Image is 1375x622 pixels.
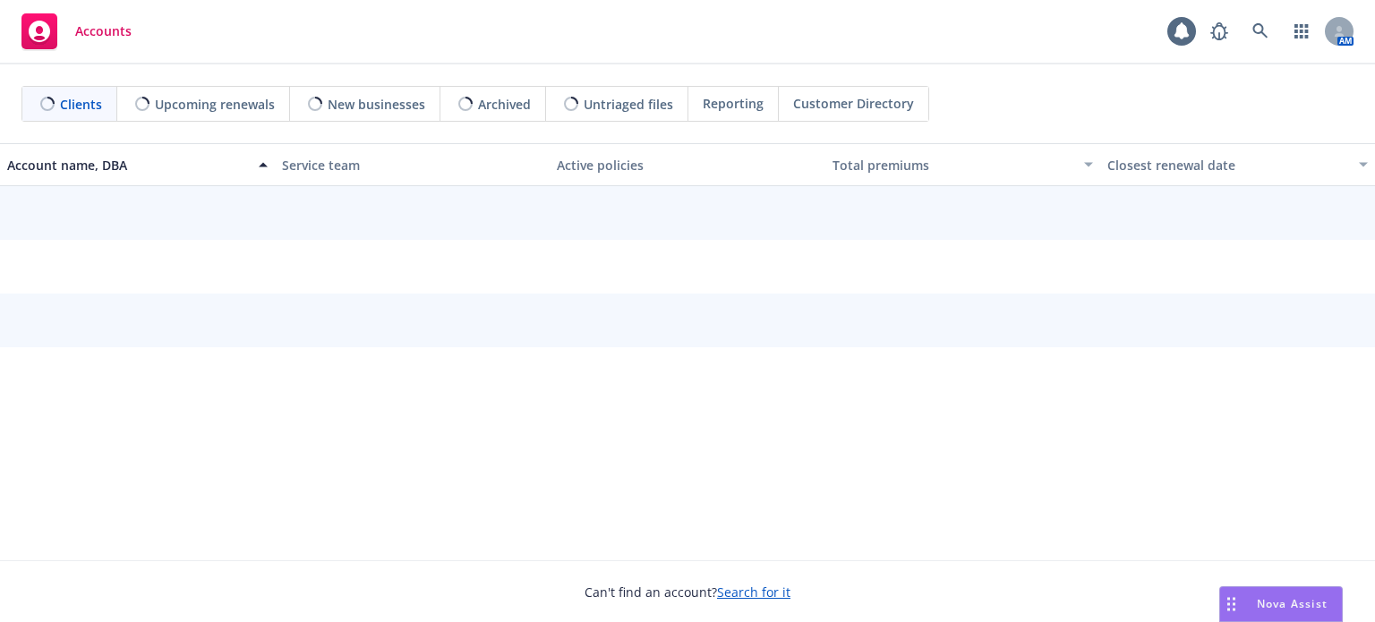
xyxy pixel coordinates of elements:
[1243,13,1278,49] a: Search
[585,583,790,601] span: Can't find an account?
[282,156,542,175] div: Service team
[833,156,1073,175] div: Total premiums
[584,95,673,114] span: Untriaged files
[717,584,790,601] a: Search for it
[7,156,248,175] div: Account name, DBA
[1220,587,1243,621] div: Drag to move
[275,143,550,186] button: Service team
[825,143,1100,186] button: Total premiums
[1100,143,1375,186] button: Closest renewal date
[478,95,531,114] span: Archived
[1257,596,1328,611] span: Nova Assist
[1219,586,1343,622] button: Nova Assist
[793,94,914,113] span: Customer Directory
[60,95,102,114] span: Clients
[1284,13,1319,49] a: Switch app
[328,95,425,114] span: New businesses
[703,94,764,113] span: Reporting
[1107,156,1348,175] div: Closest renewal date
[1201,13,1237,49] a: Report a Bug
[14,6,139,56] a: Accounts
[550,143,824,186] button: Active policies
[557,156,817,175] div: Active policies
[155,95,275,114] span: Upcoming renewals
[75,24,132,38] span: Accounts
